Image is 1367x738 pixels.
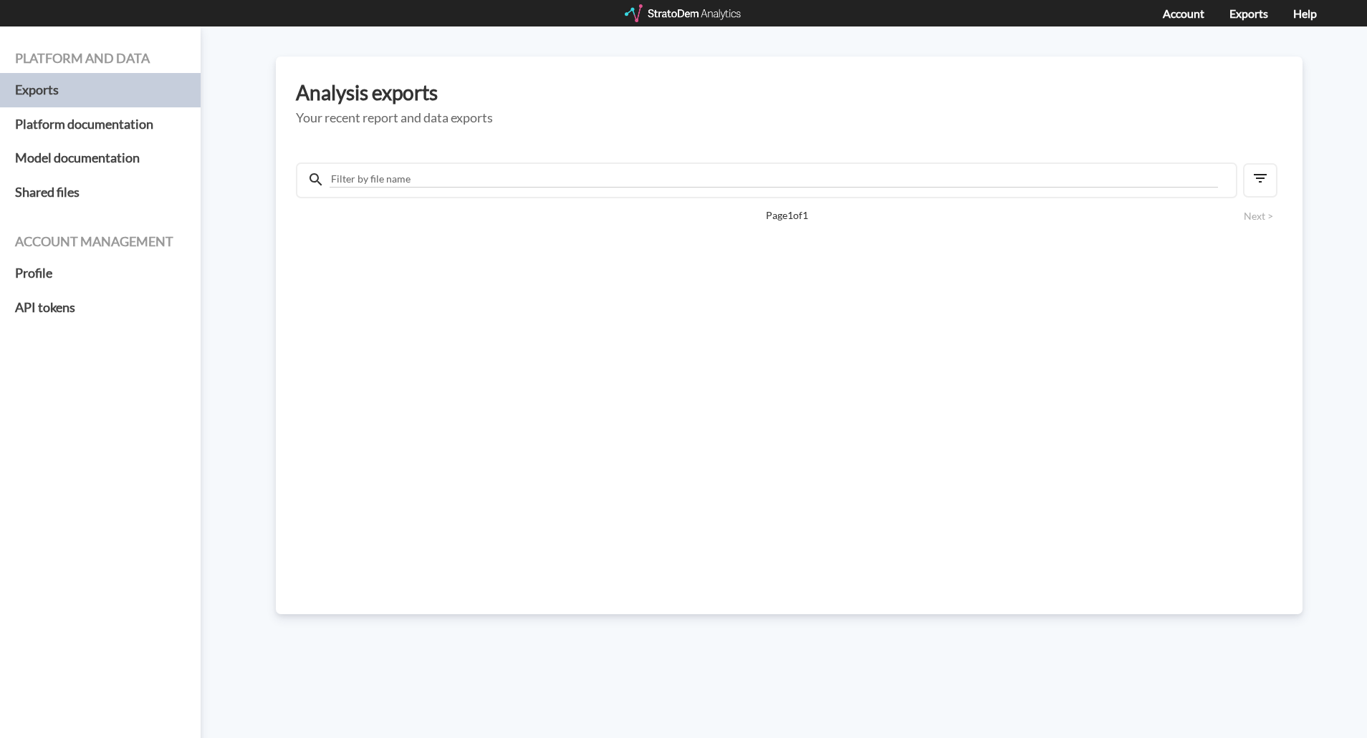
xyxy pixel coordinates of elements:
a: Exports [15,73,186,107]
a: Help [1293,6,1317,20]
a: Platform documentation [15,107,186,142]
a: Account [1163,6,1204,20]
button: Next > [1239,208,1277,224]
input: Filter by file name [330,171,1218,188]
h3: Analysis exports [296,82,1282,104]
a: Profile [15,256,186,291]
a: Exports [1229,6,1268,20]
a: Shared files [15,175,186,210]
h4: Account management [15,235,186,249]
a: API tokens [15,291,186,325]
a: Model documentation [15,141,186,175]
span: Page 1 of 1 [346,208,1227,223]
h5: Your recent report and data exports [296,111,1282,125]
h4: Platform and data [15,52,186,66]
